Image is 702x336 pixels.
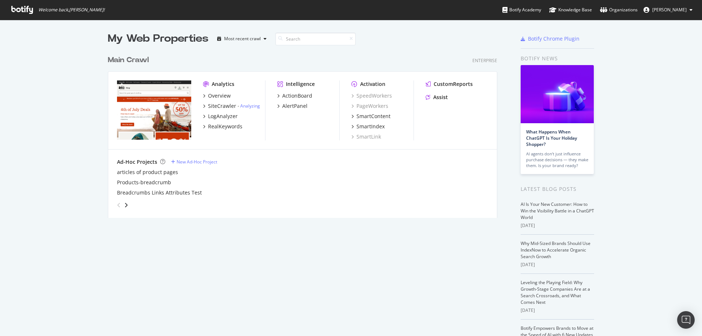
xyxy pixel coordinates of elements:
div: [DATE] [521,261,594,268]
div: Botify Chrome Plugin [528,35,580,42]
div: ActionBoard [282,92,312,99]
a: PageWorkers [351,102,388,110]
div: Knowledge Base [549,6,592,14]
div: Organizations [600,6,638,14]
div: Assist [433,94,448,101]
div: AlertPanel [282,102,307,110]
div: Open Intercom Messenger [677,311,695,329]
div: SmartContent [356,113,390,120]
div: Overview [208,92,231,99]
a: CustomReports [426,80,473,88]
input: Search [275,33,356,45]
a: Why Mid-Sized Brands Should Use IndexNow to Accelerate Organic Search Growth [521,240,590,260]
div: Ad-Hoc Projects [117,158,157,166]
a: SmartLink [351,133,381,140]
a: Leveling the Playing Field: Why Growth-Stage Companies Are at a Search Crossroads, and What Comes... [521,279,590,305]
div: Analytics [212,80,234,88]
div: [DATE] [521,222,594,229]
div: LogAnalyzer [208,113,238,120]
a: AI Is Your New Customer: How to Win the Visibility Battle in a ChatGPT World [521,201,594,220]
div: My Web Properties [108,31,208,46]
div: grid [108,46,503,218]
button: Most recent crawl [214,33,269,45]
a: RealKeywords [203,123,242,130]
div: Enterprise [472,57,497,64]
a: SpeedWorkers [351,92,392,99]
a: Assist [426,94,448,101]
a: Overview [203,92,231,99]
div: Main Crawl [108,55,149,65]
span: Welcome back, [PERSON_NAME] ! [38,7,105,13]
a: SmartIndex [351,123,385,130]
div: Intelligence [286,80,315,88]
button: [PERSON_NAME] [638,4,698,16]
a: Analyzing [240,103,260,109]
a: Products-breadcrumb [117,179,171,186]
a: Breadcrumbs Links Attributes Test [117,189,202,196]
div: RealKeywords [208,123,242,130]
div: AI agents don’t just influence purchase decisions — they make them. Is your brand ready? [526,151,588,169]
a: Botify Chrome Plugin [521,35,580,42]
a: ActionBoard [277,92,312,99]
div: Botify Academy [502,6,541,14]
span: Sharon Lee [652,7,687,13]
div: Latest Blog Posts [521,185,594,193]
div: angle-right [124,201,129,209]
div: SiteCrawler [208,102,236,110]
a: articles of product pages [117,169,178,176]
a: SiteCrawler- Analyzing [203,102,260,110]
div: New Ad-Hoc Project [177,159,217,165]
div: - [238,103,260,109]
img: What Happens When ChatGPT Is Your Holiday Shopper? [521,65,594,123]
img: rei.com [117,80,191,140]
a: What Happens When ChatGPT Is Your Holiday Shopper? [526,129,577,147]
div: Botify news [521,54,594,63]
div: Activation [360,80,385,88]
div: CustomReports [434,80,473,88]
div: Most recent crawl [224,37,261,41]
div: angle-left [114,199,124,211]
a: SmartContent [351,113,390,120]
a: LogAnalyzer [203,113,238,120]
a: AlertPanel [277,102,307,110]
div: [DATE] [521,307,594,314]
a: Main Crawl [108,55,152,65]
a: New Ad-Hoc Project [171,159,217,165]
div: SmartIndex [356,123,385,130]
